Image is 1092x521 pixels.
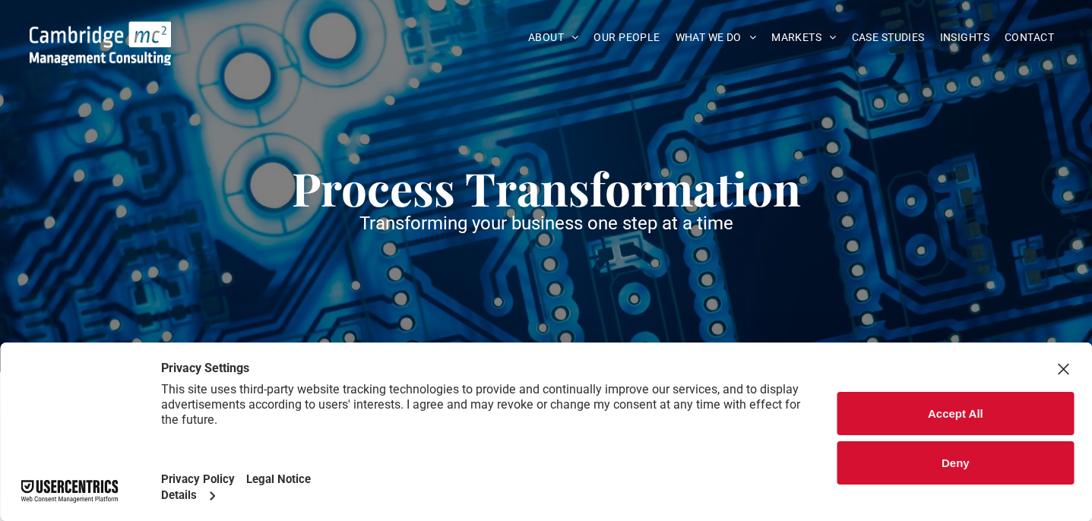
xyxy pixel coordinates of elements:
[30,21,171,65] img: Go to Homepage
[668,26,764,49] a: WHAT WE DO
[30,24,171,39] a: Your Business Transformed | Cambridge Management Consulting
[521,26,587,49] a: ABOUT
[844,26,932,49] a: CASE STUDIES
[932,26,997,49] a: INSIGHTS
[764,26,844,49] a: MARKETS
[586,26,667,49] a: OUR PEOPLE
[359,213,733,234] span: Transforming your business one step at a time
[997,26,1062,49] a: CONTACT
[292,157,801,218] span: Process Transformation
